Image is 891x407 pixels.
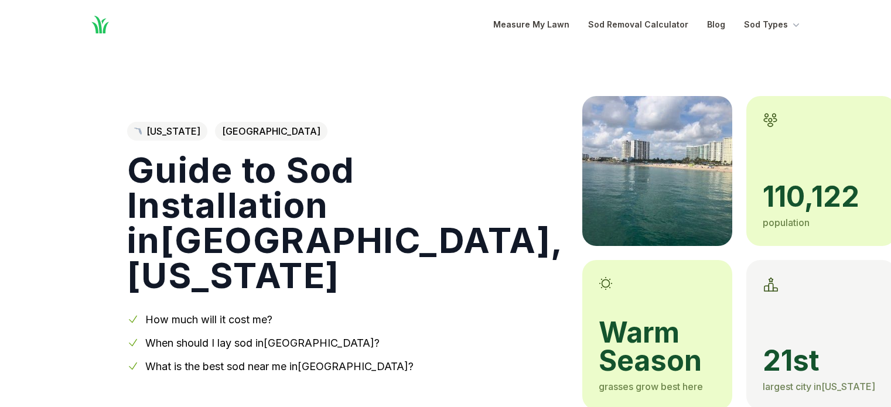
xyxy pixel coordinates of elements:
span: 110,122 [763,183,880,211]
a: [US_STATE] [127,122,207,141]
img: Florida state outline [134,128,142,135]
a: When should I lay sod in[GEOGRAPHIC_DATA]? [145,337,380,349]
a: How much will it cost me? [145,313,272,326]
img: A picture of Pompano Beach [582,96,732,246]
button: Sod Types [744,18,802,32]
span: 21st [763,347,880,375]
span: warm season [599,319,716,375]
span: population [763,217,810,228]
span: grasses grow best here [599,381,703,392]
span: largest city in [US_STATE] [763,381,875,392]
a: Blog [707,18,725,32]
h1: Guide to Sod Installation in [GEOGRAPHIC_DATA] , [US_STATE] [127,152,564,293]
span: [GEOGRAPHIC_DATA] [215,122,327,141]
a: Measure My Lawn [493,18,569,32]
a: What is the best sod near me in[GEOGRAPHIC_DATA]? [145,360,414,372]
a: Sod Removal Calculator [588,18,688,32]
